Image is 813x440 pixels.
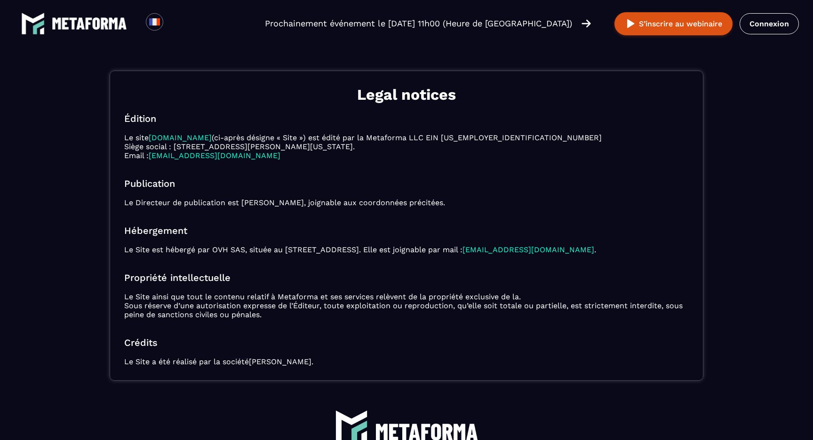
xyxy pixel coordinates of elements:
[149,133,212,142] a: [DOMAIN_NAME]
[582,18,591,29] img: arrow-right
[124,225,689,236] h2: Hébergement
[124,85,689,104] h1: Legal notices
[124,272,689,283] h2: Propriété intellectuelle
[124,113,689,124] h2: Édition
[124,133,689,160] p: Le site (ci-après désigne « Site ») est édité par la Metaforma LLC EIN [US_EMPLOYER_IDENTIFICATIO...
[124,357,689,366] p: Le Site a été réalisé par la société .
[124,178,689,189] h2: Publication
[149,151,280,160] a: [EMAIL_ADDRESS][DOMAIN_NAME]
[124,337,689,348] h2: Crédits
[124,245,689,254] p: Le Site est hébergé par OVH SAS, située au [STREET_ADDRESS]. Elle est joignable par mail : .
[265,17,572,30] p: Prochainement événement le [DATE] 11h00 (Heure de [GEOGRAPHIC_DATA])
[124,198,689,207] p: Le Directeur de publication est [PERSON_NAME], joignable aux coordonnées précitées.
[625,18,637,30] img: play
[740,13,799,34] a: Connexion
[171,18,178,29] input: Search for option
[614,12,733,35] button: S’inscrire au webinaire
[21,12,45,35] img: logo
[249,357,311,366] a: [PERSON_NAME]
[163,13,186,34] div: Search for option
[149,16,160,28] img: fr
[462,245,594,254] a: [EMAIL_ADDRESS][DOMAIN_NAME]
[52,17,127,30] img: logo
[124,292,689,319] p: Le Site ainsi que tout le contenu relatif à Metaforma et ses services relèvent de la propriété ex...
